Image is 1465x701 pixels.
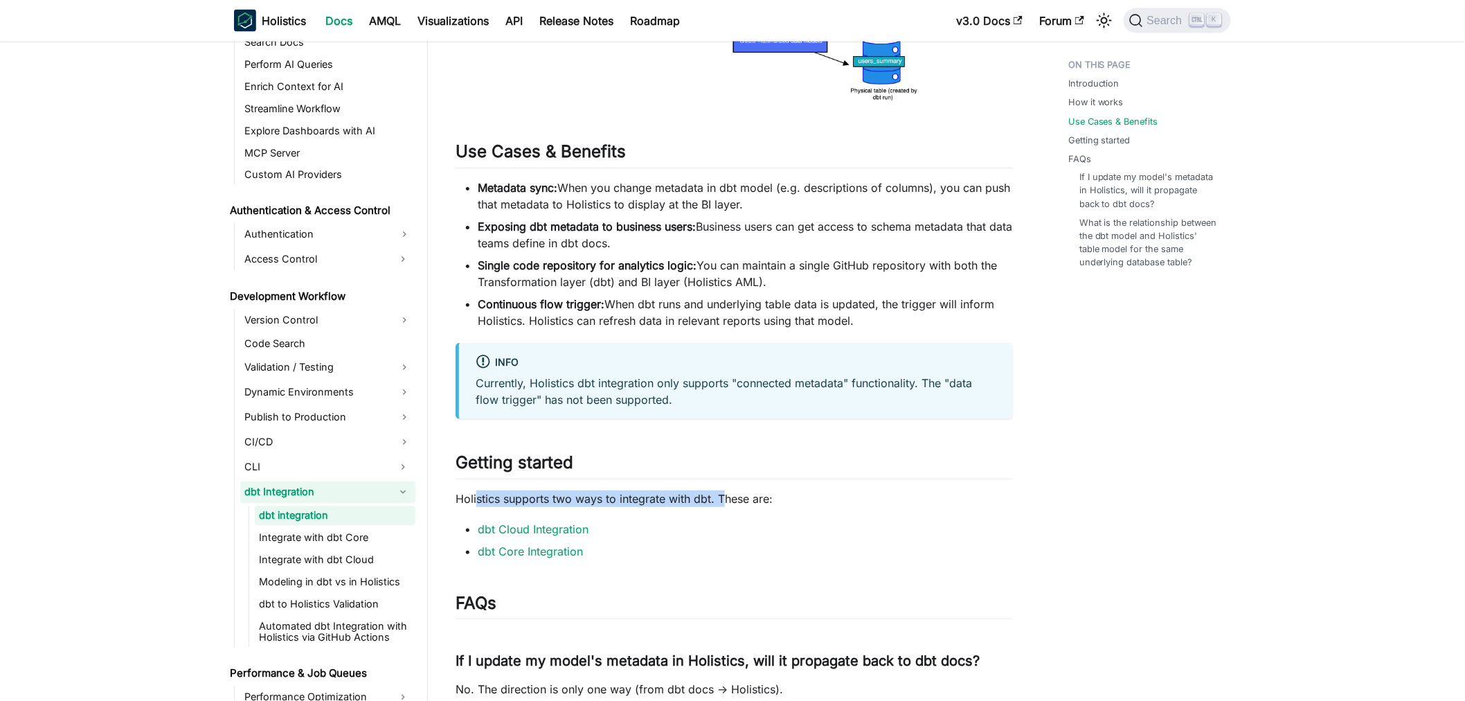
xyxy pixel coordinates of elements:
a: MCP Server [240,143,415,163]
p: Holistics supports two ways to integrate with dbt. These are: [456,490,1013,507]
a: Version Control [240,310,415,332]
p: Currently, Holistics dbt integration only supports "connected metadata" functionality. The "data ... [476,375,996,408]
a: Development Workflow [226,287,415,307]
h3: If I update my model's metadata in Holistics, will it propagate back to dbt docs? [456,653,1013,670]
h2: FAQs [456,593,1013,619]
button: Expand sidebar category 'Access Control' [390,249,415,271]
h2: Use Cases & Benefits [456,141,1013,168]
button: Switch between dark and light mode (currently light mode) [1093,10,1115,32]
a: Docs [317,10,361,32]
strong: Exposing dbt metadata to business users: [478,220,696,233]
kbd: K [1207,14,1221,26]
a: CLI [240,456,390,479]
a: Enrich Context for AI [240,77,415,96]
a: Perform AI Queries [240,55,415,74]
a: dbt Cloud Integration [478,522,588,536]
a: dbt integration [255,506,415,526]
a: Integrate with dbt Cloud [255,551,415,570]
p: No. The direction is only one way (from dbt docs → Holistics). [456,681,1013,698]
a: Explore Dashboards with AI [240,121,415,141]
img: Holistics [234,10,256,32]
a: Performance & Job Queues [226,664,415,684]
button: Collapse sidebar category 'dbt Integration' [390,481,415,504]
strong: Single code repository for analytics logic: [478,258,696,272]
a: dbt Core Integration [478,544,583,558]
a: Release Notes [531,10,622,32]
button: Expand sidebar category 'CLI' [390,456,415,479]
span: Search [1143,15,1191,27]
li: You can maintain a single GitHub repository with both the Transformation layer (dbt) and BI layer... [478,257,1013,290]
a: Authentication [240,224,415,246]
a: Visualizations [409,10,497,32]
a: Modeling in dbt vs in Holistics [255,573,415,592]
a: If I update my model's metadata in Holistics, will it propagate back to dbt docs? [1079,171,1217,211]
a: Search Docs [240,33,415,52]
a: CI/CD [240,432,415,454]
a: dbt to Holistics Validation [255,595,415,614]
a: Roadmap [622,10,688,32]
div: info [476,354,996,372]
strong: Metadata sync: [478,181,557,195]
h2: Getting started [456,452,1013,479]
li: Business users can get access to schema metadata that data teams define in dbt docs. [478,218,1013,251]
a: How it works [1068,96,1124,109]
strong: Continuous flow trigger: [478,297,604,311]
a: Validation / Testing [240,357,415,379]
a: Streamline Workflow [240,99,415,118]
a: Use Cases & Benefits [1068,115,1158,128]
a: Access Control [240,249,390,271]
a: v3.0 Docs [948,10,1031,32]
b: Holistics [262,12,306,29]
a: HolisticsHolistics [234,10,306,32]
a: dbt Integration [240,481,390,504]
a: Forum [1031,10,1093,32]
a: Automated dbt Integration with Holistics via GitHub Actions [255,617,415,648]
nav: Docs sidebar [220,42,428,701]
a: Integrate with dbt Core [255,529,415,548]
a: Code Search [240,335,415,354]
a: API [497,10,531,32]
a: Custom AI Providers [240,166,415,185]
a: What is the relationship between the dbt model and Holistics' table model for the same underlying... [1079,217,1217,270]
a: AMQL [361,10,409,32]
button: Search (Ctrl+K) [1124,8,1231,33]
a: Publish to Production [240,407,415,429]
a: Dynamic Environments [240,382,415,404]
a: FAQs [1068,152,1091,166]
li: When you change metadata in dbt model (e.g. descriptions of columns), you can push that metadata ... [478,179,1013,213]
a: Introduction [1068,77,1120,90]
li: When dbt runs and underlying table data is updated, the trigger will inform Holistics. Holistics ... [478,296,1013,329]
a: Getting started [1068,134,1131,147]
a: Authentication & Access Control [226,202,415,221]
